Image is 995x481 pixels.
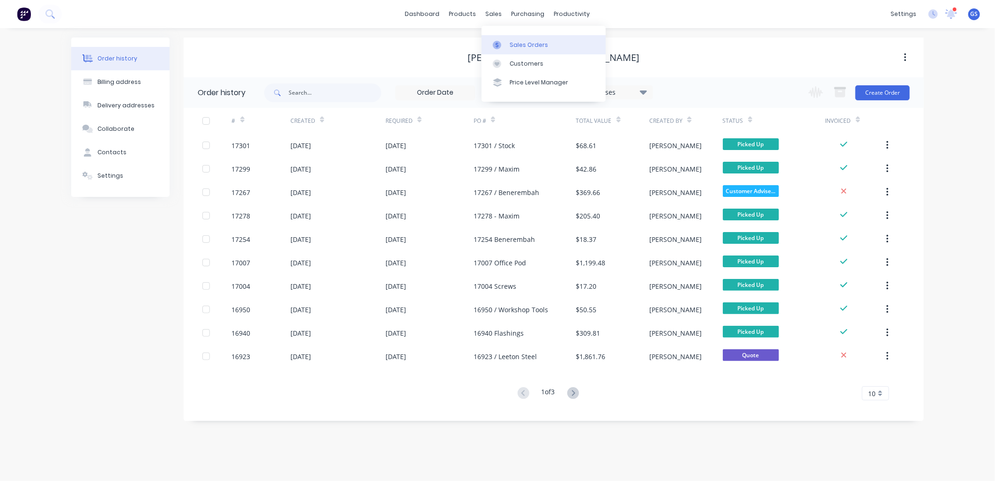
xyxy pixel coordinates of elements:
div: Contacts [97,148,126,157]
div: [DATE] [386,164,406,174]
div: 17004 Screws [474,281,516,291]
span: 10 [868,389,876,398]
div: [PERSON_NAME] [649,188,702,197]
div: 16940 Flashings [474,328,524,338]
div: Sales Orders [510,41,548,49]
div: 17299 [232,164,251,174]
div: [DATE] [386,352,406,361]
span: Picked Up [723,138,779,150]
div: $1,861.76 [576,352,606,361]
div: Billing address [97,78,141,86]
input: Order Date [396,86,475,100]
span: Picked Up [723,209,779,220]
div: [DATE] [386,211,406,221]
div: [PERSON_NAME] [649,328,702,338]
a: Customers [482,54,606,73]
div: [DATE] [386,141,406,150]
div: purchasing [507,7,549,21]
div: 16923 / Leeton Steel [474,352,537,361]
div: $17.20 [576,281,597,291]
div: [DATE] [290,188,311,197]
div: [DATE] [290,258,311,268]
div: Required [386,117,413,125]
div: 17254 [232,234,251,244]
div: [PERSON_NAME] [649,164,702,174]
button: Create Order [855,85,910,100]
span: Picked Up [723,256,779,267]
div: Required [386,108,474,134]
div: PO # [474,108,576,134]
button: Settings [71,164,170,188]
div: 13 Statuses [574,87,653,98]
div: 16950 / Workshop Tools [474,305,548,315]
div: [DATE] [290,164,311,174]
div: [PERSON_NAME] and [PERSON_NAME] [468,52,640,63]
div: [DATE] [386,328,406,338]
div: Order history [97,54,137,63]
div: [PERSON_NAME] [649,281,702,291]
div: Settings [97,172,123,180]
div: 1 of 3 [542,387,555,400]
div: # [232,108,290,134]
div: [DATE] [290,305,311,315]
div: 17278 [232,211,251,221]
div: # [232,117,236,125]
div: 17004 [232,281,251,291]
div: [PERSON_NAME] [649,305,702,315]
div: 17301 [232,141,251,150]
div: Delivery addresses [97,101,155,110]
div: Status [723,117,743,125]
span: Picked Up [723,302,779,314]
div: $42.86 [576,164,597,174]
div: Price Level Manager [510,78,568,87]
div: [DATE] [290,141,311,150]
div: Created [290,108,386,134]
div: $1,199.48 [576,258,606,268]
div: Invoiced [825,117,851,125]
div: $205.40 [576,211,601,221]
div: 17007 Office Pod [474,258,526,268]
div: [DATE] [386,188,406,197]
div: Invoiced [825,108,884,134]
div: Created By [649,108,722,134]
div: Order history [198,87,245,98]
span: Picked Up [723,279,779,291]
span: GS [971,10,978,18]
a: Price Level Manager [482,73,606,92]
div: [DATE] [386,281,406,291]
div: [DATE] [386,234,406,244]
div: $50.55 [576,305,597,315]
div: Total Value [576,117,612,125]
div: 16940 [232,328,251,338]
div: $309.81 [576,328,601,338]
a: Sales Orders [482,35,606,54]
div: $18.37 [576,234,597,244]
img: Factory [17,7,31,21]
div: 17007 [232,258,251,268]
span: Customer Advise... [723,185,779,197]
span: Picked Up [723,232,779,244]
div: [DATE] [290,328,311,338]
button: Delivery addresses [71,94,170,117]
div: $68.61 [576,141,597,150]
div: 17267 / Benerembah [474,188,539,197]
div: products [445,7,481,21]
span: Picked Up [723,162,779,173]
div: Total Value [576,108,649,134]
div: settings [886,7,921,21]
button: Collaborate [71,117,170,141]
div: [PERSON_NAME] [649,141,702,150]
div: Created By [649,117,683,125]
div: Customers [510,60,543,68]
div: [PERSON_NAME] [649,234,702,244]
div: 17267 [232,188,251,197]
input: Search... [289,83,381,102]
div: Status [723,108,825,134]
div: $369.66 [576,188,601,197]
span: Quote [723,349,779,361]
div: 16923 [232,352,251,361]
a: dashboard [401,7,445,21]
div: [DATE] [290,352,311,361]
div: productivity [549,7,595,21]
div: Created [290,117,315,125]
